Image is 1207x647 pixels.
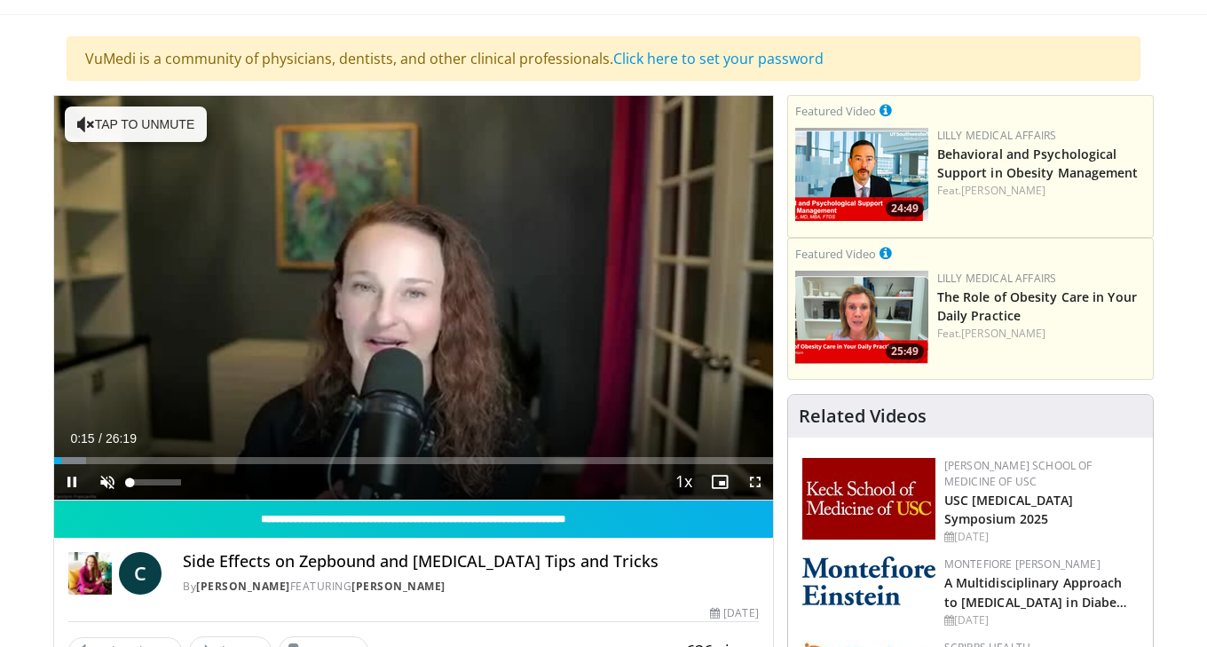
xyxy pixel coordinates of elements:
a: [PERSON_NAME] [961,326,1045,341]
a: [PERSON_NAME] School of Medicine of USC [944,458,1093,489]
div: Volume Level [130,479,180,485]
button: Tap to unmute [65,107,207,142]
video-js: Video Player [54,96,773,501]
div: VuMedi is a community of physicians, dentists, and other clinical professionals. [67,36,1140,81]
a: [PERSON_NAME] [196,579,290,594]
span: 26:19 [106,431,137,446]
button: Pause [54,464,90,500]
button: Fullscreen [738,464,773,500]
h4: Related Videos [799,406,927,427]
small: Featured Video [795,103,876,119]
div: Feat. [937,326,1146,342]
a: 24:49 [795,128,928,221]
a: 25:49 [795,271,928,364]
img: e1208b6b-349f-4914-9dd7-f97803bdbf1d.png.150x105_q85_crop-smart_upscale.png [795,271,928,364]
button: Playback Rate [667,464,702,500]
h4: Side Effects on Zepbound and [MEDICAL_DATA] Tips and Tricks [183,552,758,572]
img: 7b941f1f-d101-407a-8bfa-07bd47db01ba.png.150x105_q85_autocrop_double_scale_upscale_version-0.2.jpg [802,458,935,540]
button: Unmute [90,464,125,500]
a: C [119,552,162,595]
a: Lilly Medical Affairs [937,128,1057,143]
div: [DATE] [710,605,758,621]
a: [PERSON_NAME] [351,579,446,594]
span: 24:49 [886,201,924,217]
div: By FEATURING [183,579,758,595]
button: Enable picture-in-picture mode [702,464,738,500]
div: [DATE] [944,529,1139,545]
small: Featured Video [795,246,876,262]
div: Progress Bar [54,457,773,464]
span: / [99,431,102,446]
a: Click here to set your password [613,49,824,68]
a: [PERSON_NAME] [961,183,1045,198]
a: Behavioral and Psychological Support in Obesity Management [937,146,1139,181]
div: Feat. [937,183,1146,199]
a: A Multidisciplinary Approach to [MEDICAL_DATA] in Diabe… [944,574,1128,610]
div: [DATE] [944,612,1139,628]
span: 25:49 [886,343,924,359]
span: 0:15 [70,431,94,446]
a: The Role of Obesity Care in Your Daily Practice [937,288,1137,324]
img: Dr. Carolynn Francavilla [68,552,112,595]
img: ba3304f6-7838-4e41-9c0f-2e31ebde6754.png.150x105_q85_crop-smart_upscale.png [795,128,928,221]
a: Lilly Medical Affairs [937,271,1057,286]
img: b0142b4c-93a1-4b58-8f91-5265c282693c.png.150x105_q85_autocrop_double_scale_upscale_version-0.2.png [802,556,935,605]
a: Montefiore [PERSON_NAME] [944,556,1100,572]
a: USC [MEDICAL_DATA] Symposium 2025 [944,492,1074,527]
